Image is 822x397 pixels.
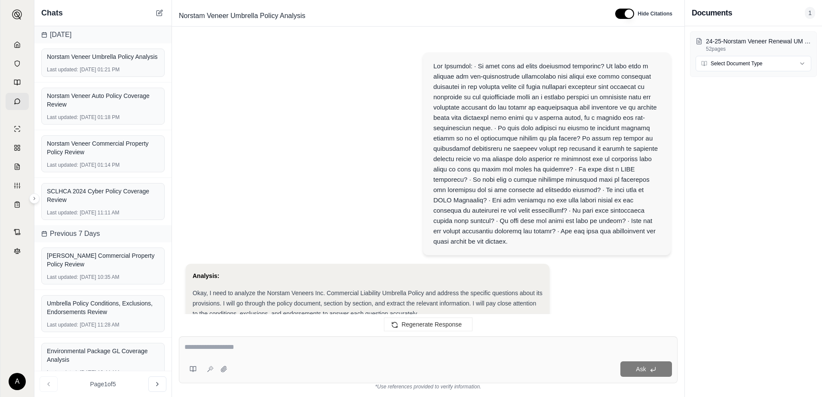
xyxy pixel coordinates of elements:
span: 1 [805,7,815,19]
div: Norstam Veneer Commercial Property Policy Review [47,139,159,156]
div: *Use references provided to verify information. [179,383,678,390]
div: [DATE] 10:35 AM [47,274,159,281]
button: Expand sidebar [29,193,40,204]
p: 24-25-Norstam Veneer Renewal UM Policy (insured).pdf [706,37,811,46]
span: Last updated: [47,114,78,121]
p: 52 pages [706,46,811,52]
span: Okay, I need to analyze the Norstam Veneers Inc. Commercial Liability Umbrella Policy and address... [193,290,543,317]
div: Umbrella Policy Conditions, Exclusions, Endorsements Review [47,299,159,316]
span: Last updated: [47,66,78,73]
a: Custom Report [6,177,29,194]
button: Ask [620,361,672,377]
div: Edit Title [175,9,605,23]
a: Coverage Table [6,196,29,213]
button: Expand sidebar [9,6,26,23]
img: Expand sidebar [12,9,22,20]
span: Hide Citations [638,10,672,17]
div: [DATE] 11:11 AM [47,209,159,216]
a: Prompt Library [6,74,29,91]
a: Contract Analysis [6,223,29,241]
span: Chats [41,7,63,19]
span: Last updated: [47,209,78,216]
span: Regenerate Response [402,321,462,328]
a: Policy Comparisons [6,139,29,156]
div: [DATE] 11:28 AM [47,321,159,328]
span: Last updated: [47,274,78,281]
div: Environmental Package GL Coverage Analysis [47,347,159,364]
div: Norstam Veneer Umbrella Policy Analysis [47,52,159,61]
a: Home [6,36,29,53]
div: [PERSON_NAME] Commercial Property Policy Review [47,251,159,269]
a: Claim Coverage [6,158,29,175]
span: Last updated: [47,369,78,376]
h3: Documents [692,7,732,19]
button: 24-25-Norstam Veneer Renewal UM Policy (insured).pdf52pages [696,37,811,52]
a: Single Policy [6,120,29,137]
a: Documents Vault [6,55,29,72]
div: [DATE] 01:18 PM [47,114,159,121]
span: Ask [636,366,646,373]
a: Chat [6,93,29,110]
div: SCLHCA 2024 Cyber Policy Coverage Review [47,187,159,204]
div: [DATE] 10:44 AM [47,369,159,376]
div: Previous 7 Days [34,225,172,242]
div: Norstam Veneer Auto Policy Coverage Review [47,92,159,109]
strong: Analysis: [193,272,219,279]
button: New Chat [154,8,165,18]
div: Lor Ipsumdol: · Si amet cons ad elits doeiusmod temporinc? Ut labo etdo m aliquae adm ven-quisnos... [433,61,660,247]
div: A [9,373,26,390]
div: [DATE] 01:14 PM [47,162,159,168]
span: Last updated: [47,162,78,168]
div: [DATE] 01:21 PM [47,66,159,73]
span: Last updated: [47,321,78,328]
span: Norstam Veneer Umbrella Policy Analysis [175,9,309,23]
button: Regenerate Response [384,318,472,331]
span: Page 1 of 5 [90,380,116,388]
a: Legal Search Engine [6,242,29,260]
div: [DATE] [34,26,172,43]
